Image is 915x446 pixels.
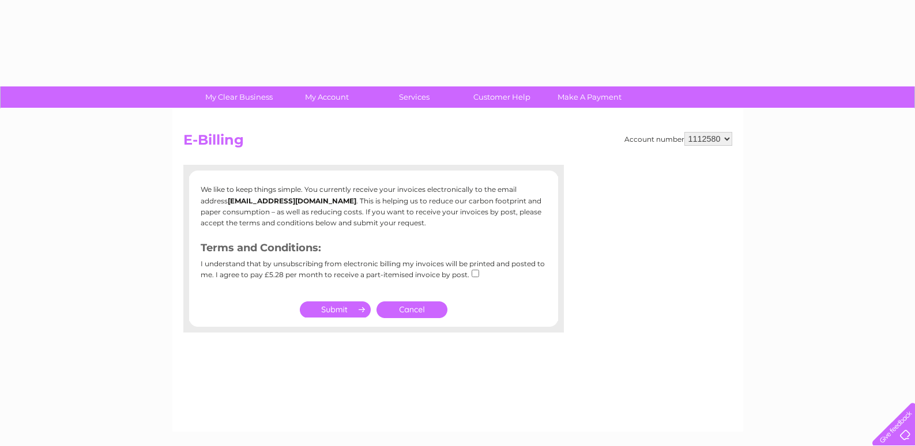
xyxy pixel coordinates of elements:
[624,132,732,146] div: Account number
[300,301,371,318] input: Submit
[367,86,462,108] a: Services
[201,240,547,260] h3: Terms and Conditions:
[201,184,547,228] p: We like to keep things simple. You currently receive your invoices electronically to the email ad...
[454,86,549,108] a: Customer Help
[376,301,447,318] a: Cancel
[201,260,547,287] div: I understand that by unsubscribing from electronic billing my invoices will be printed and posted...
[228,196,356,205] b: [EMAIL_ADDRESS][DOMAIN_NAME]
[183,132,732,154] h2: E-Billing
[279,86,374,108] a: My Account
[542,86,637,108] a: Make A Payment
[191,86,287,108] a: My Clear Business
